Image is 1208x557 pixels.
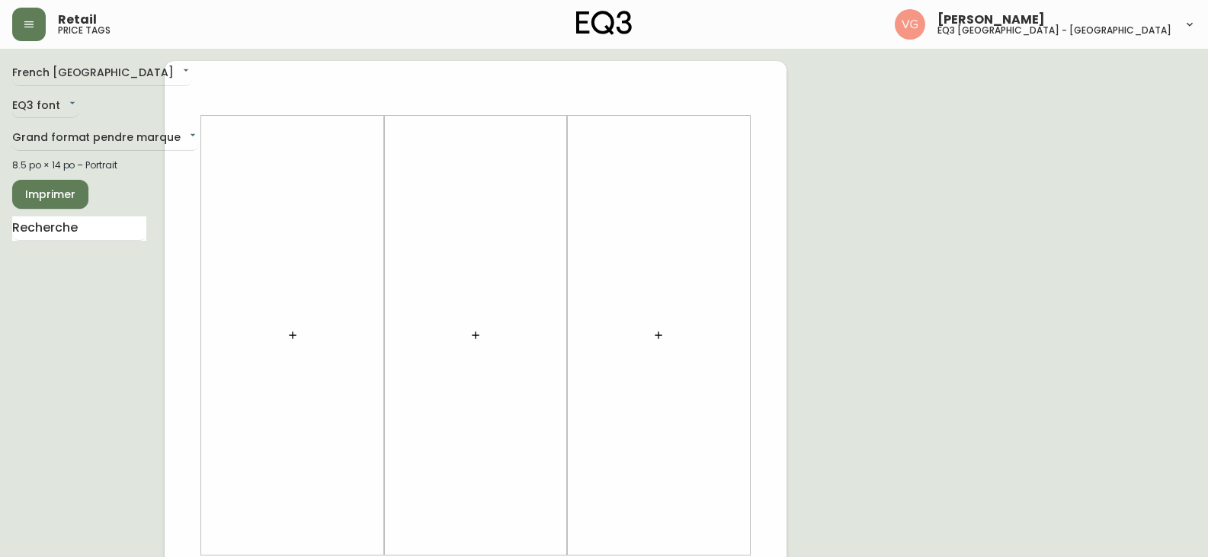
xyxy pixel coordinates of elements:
[58,26,111,35] h5: price tags
[895,9,925,40] img: 876f05e53c5b52231d7ee1770617069b
[12,61,192,86] div: French [GEOGRAPHIC_DATA]
[24,185,76,204] span: Imprimer
[58,14,97,26] span: Retail
[12,158,146,172] div: 8.5 po × 14 po – Portrait
[12,94,79,119] div: EQ3 font
[12,126,199,151] div: Grand format pendre marque
[576,11,633,35] img: logo
[12,216,146,241] input: Recherche
[12,180,88,209] button: Imprimer
[937,14,1045,26] span: [PERSON_NAME]
[937,26,1171,35] h5: eq3 [GEOGRAPHIC_DATA] - [GEOGRAPHIC_DATA]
